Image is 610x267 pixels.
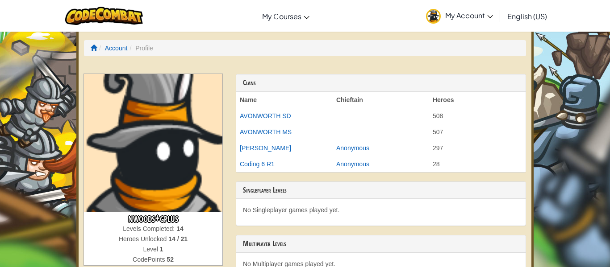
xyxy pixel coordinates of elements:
th: Name [236,92,333,108]
th: Chieftain [333,92,429,108]
h3: Multiplayer Levels [243,240,519,248]
p: No Singleplayer games played yet. [243,205,519,214]
li: Profile [127,44,153,53]
span: Levels Completed: [123,225,176,232]
h3: nwoods+gplus [84,212,222,224]
img: CodeCombat logo [65,7,143,25]
td: 507 [429,124,526,140]
a: Coding 6 R1 [240,160,275,168]
strong: 52 [167,256,174,263]
a: My Account [422,2,497,30]
th: Heroes [429,92,526,108]
span: CodePoints [133,256,167,263]
strong: 14 [176,225,184,232]
h3: Clans [243,79,519,87]
a: Anonymous [336,160,369,168]
strong: 1 [160,246,163,253]
strong: 14 / 21 [168,235,188,242]
h3: Singleplayer Levels [243,186,519,194]
a: AVONWORTH MS [240,128,292,136]
span: My Courses [262,12,301,21]
a: Account [105,45,128,52]
span: Heroes Unlocked [119,235,168,242]
td: 28 [429,156,526,172]
span: English (US) [507,12,547,21]
td: 508 [429,108,526,124]
td: 297 [429,140,526,156]
a: Anonymous [336,144,369,152]
span: Level [143,246,159,253]
a: English (US) [503,4,552,28]
a: [PERSON_NAME] [240,144,291,152]
a: My Courses [258,4,314,28]
a: AVONWORTH SD [240,112,291,119]
span: My Account [445,11,493,20]
img: avatar [426,9,441,24]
